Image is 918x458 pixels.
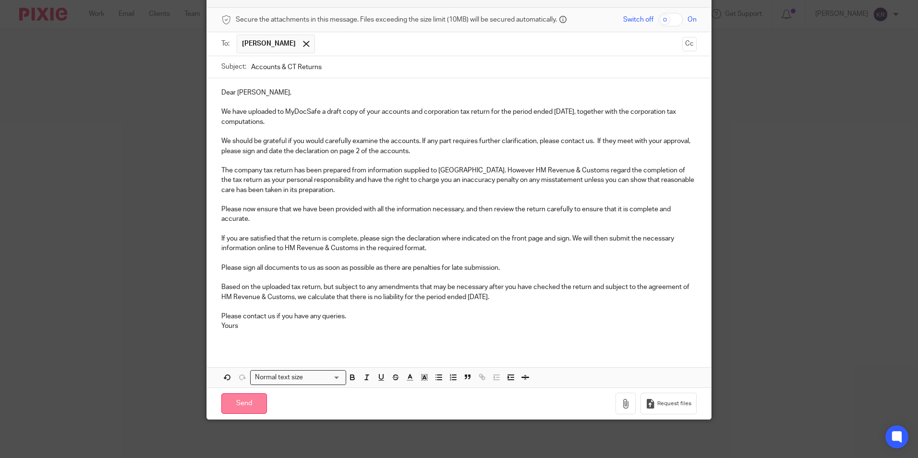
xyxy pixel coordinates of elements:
span: On [688,15,697,24]
p: Please now ensure that we have been provided with all the information necessary, and then review ... [221,205,697,224]
p: Based on the uploaded tax return, but subject to any amendments that may be necessary after you h... [221,282,697,302]
span: Secure the attachments in this message. Files exceeding the size limit (10MB) will be secured aut... [236,15,557,24]
input: Search for option [306,373,340,383]
span: Normal text size [253,373,305,383]
p: If you are satisfied that the return is complete, please sign the declaration where indicated on ... [221,234,697,253]
span: Switch off [623,15,653,24]
span: [PERSON_NAME] [242,39,296,48]
p: Yours [221,321,697,331]
label: Subject: [221,62,246,72]
button: Cc [682,37,697,51]
label: To: [221,39,232,48]
p: Dear [PERSON_NAME], [221,88,697,97]
p: The company tax return has been prepared from information supplied to [GEOGRAPHIC_DATA]. However ... [221,166,697,195]
input: Send [221,393,267,414]
p: Please contact us if you have any queries. [221,312,697,321]
div: Search for option [250,370,346,385]
span: Request files [657,400,691,408]
p: Please sign all documents to us as soon as possible as there are penalties for late submission. [221,263,697,273]
button: Request files [640,393,696,414]
p: We have uploaded to MyDocSafe a draft copy of your accounts and corporation tax return for the pe... [221,107,697,127]
p: We should be grateful if you would carefully examine the accounts. If any part requires further c... [221,136,697,156]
